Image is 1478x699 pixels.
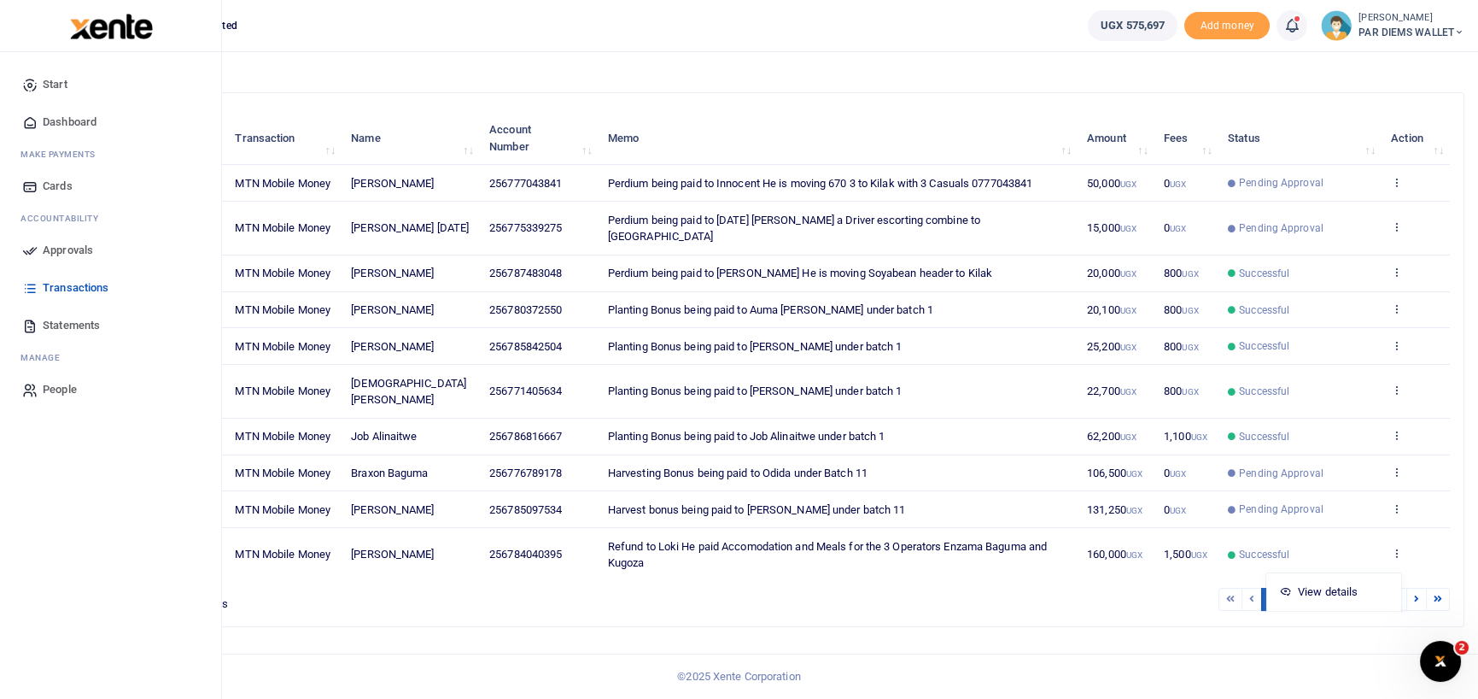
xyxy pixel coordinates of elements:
span: anage [29,351,61,364]
span: PAR DIEMS WALLET [1358,25,1464,40]
img: profile-user [1321,10,1352,41]
span: ake Payments [29,148,96,161]
span: [PERSON_NAME] [351,303,434,316]
li: M [14,141,207,167]
small: UGX [1120,432,1136,442]
span: Perdium being paid to Innocent He is moving 670 3 to Kilak with 3 Casuals 0777043841 [608,177,1032,190]
span: 160,000 [1087,548,1142,561]
span: [PERSON_NAME] [351,267,434,279]
span: 50,000 [1087,177,1136,190]
span: Cards [43,178,73,195]
span: 0 [1164,177,1186,190]
span: 800 [1164,385,1199,397]
a: Approvals [14,232,207,269]
span: 106,500 [1087,467,1142,479]
span: 15,000 [1087,221,1136,234]
li: Toup your wallet [1184,12,1270,40]
li: Ac [14,205,207,232]
a: profile-user [PERSON_NAME] PAR DIEMS WALLET [1321,10,1464,41]
span: Planting Bonus being paid to [PERSON_NAME] under batch 1 [608,340,903,353]
span: Successful [1239,266,1289,281]
span: Approvals [43,242,93,259]
span: countability [33,212,98,225]
span: Harvesting Bonus being paid to Odida under Batch 11 [608,467,868,479]
a: View details [1266,580,1401,604]
th: Name: activate to sort column ascending [342,112,480,165]
span: Dashboard [43,114,96,131]
small: UGX [1120,224,1136,233]
span: 131,250 [1087,503,1142,516]
small: UGX [1120,387,1136,396]
span: 0 [1164,221,1186,234]
span: 256785097534 [489,503,562,516]
a: UGX 575,697 [1088,10,1177,41]
iframe: Intercom live chat [1420,641,1461,682]
a: Transactions [14,269,207,307]
span: Perdium being paid to [PERSON_NAME] He is moving Soyabean header to Kilak [608,267,992,279]
span: 20,100 [1087,303,1136,316]
small: UGX [1182,306,1198,315]
span: 1,100 [1164,430,1207,443]
span: Successful [1239,429,1289,444]
span: 256785842504 [489,340,562,353]
a: logo-small logo-large logo-large [68,19,153,32]
span: Pending Approval [1239,466,1323,481]
a: Cards [14,167,207,205]
span: Successful [1239,303,1289,318]
span: Pending Approval [1239,220,1323,236]
small: UGX [1120,179,1136,189]
span: Job Alinaitwe [351,430,417,443]
span: Statements [43,317,100,334]
span: 256771405634 [489,385,562,397]
th: Transaction: activate to sort column ascending [225,112,342,165]
small: UGX [1191,550,1207,560]
small: UGX [1126,469,1142,479]
span: [PERSON_NAME] [351,177,434,190]
a: 1 [1261,588,1282,611]
small: UGX [1170,179,1186,189]
span: 800 [1164,267,1199,279]
span: Perdium being paid to [DATE] [PERSON_NAME] a Driver escorting combine to [GEOGRAPHIC_DATA] [608,214,980,244]
span: Planting Bonus being paid to [PERSON_NAME] under batch 1 [608,385,903,397]
small: UGX [1182,387,1198,396]
span: [PERSON_NAME] [351,340,434,353]
span: People [43,381,77,398]
span: 2 [1455,641,1469,655]
span: 0 [1164,467,1186,479]
span: MTN Mobile Money [235,467,330,479]
span: MTN Mobile Money [235,430,330,443]
small: UGX [1120,306,1136,315]
small: UGX [1170,506,1186,515]
span: 0 [1164,503,1186,516]
span: MTN Mobile Money [235,340,330,353]
span: 256784040395 [489,548,562,561]
span: Start [43,76,67,93]
span: 1,500 [1164,548,1207,561]
a: Add money [1184,18,1270,31]
span: Planting Bonus being paid to Job Alinaitwe under batch 1 [608,430,885,443]
span: MTN Mobile Money [235,177,330,190]
span: MTN Mobile Money [235,385,330,397]
small: UGX [1126,550,1142,560]
img: logo-large [70,14,153,39]
small: UGX [1126,506,1142,515]
span: 800 [1164,303,1199,316]
span: 256787483048 [489,267,562,279]
span: Successful [1239,547,1289,562]
span: [PERSON_NAME] [351,548,434,561]
th: Fees: activate to sort column ascending [1154,112,1218,165]
th: Memo: activate to sort column ascending [599,112,1078,165]
a: Dashboard [14,103,207,141]
small: UGX [1182,269,1198,279]
li: M [14,344,207,371]
span: 256776789178 [489,467,562,479]
th: Status: activate to sort column ascending [1218,112,1382,165]
span: MTN Mobile Money [235,267,330,279]
span: Pending Approval [1239,502,1323,517]
span: Harvest bonus being paid to [PERSON_NAME] under batch 11 [608,503,906,516]
span: Successful [1239,384,1289,399]
span: Pending Approval [1239,175,1323,191]
small: UGX [1182,343,1198,352]
span: 256786816667 [489,430,562,443]
a: Start [14,66,207,103]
